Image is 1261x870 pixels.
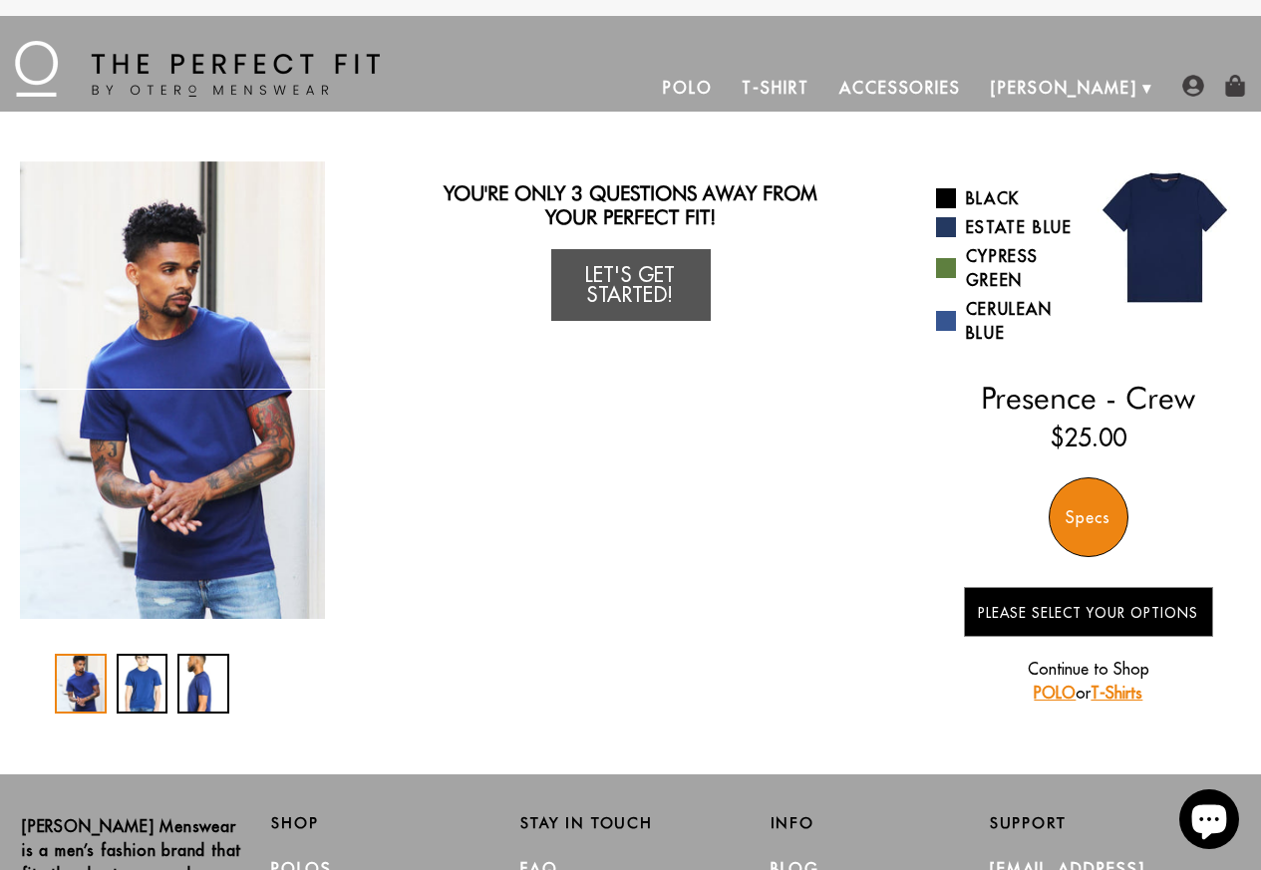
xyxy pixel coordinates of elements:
[325,161,630,619] div: 2 / 3
[936,380,1241,416] h2: Presence - Crew
[520,814,740,832] h2: Stay in Touch
[936,244,1074,292] a: Cypress Green
[976,64,1152,112] a: [PERSON_NAME]
[1051,420,1126,455] ins: $25.00
[1224,75,1246,97] img: shopping-bag-icon.png
[936,186,1074,210] a: Black
[727,64,823,112] a: T-Shirt
[1034,683,1076,703] a: POLO
[15,41,380,97] img: The Perfect Fit - by Otero Menswear - Logo
[1182,75,1204,97] img: user-account-icon.png
[1049,477,1128,557] div: Specs
[20,161,325,619] img: IMG_2428_copy_1024x1024_2x_54a29d56-2a4d-4dd6-a028-5652b32cc0ff_340x.jpg
[177,654,229,714] div: 3 / 3
[20,161,325,619] div: 1 / 3
[824,64,976,112] a: Accessories
[964,657,1213,705] p: Continue to Shop or
[964,587,1213,637] button: Please Select Your Options
[771,814,990,832] h2: Info
[429,181,831,229] h2: You're only 3 questions away from your perfect fit!
[648,64,728,112] a: Polo
[936,297,1074,345] a: Cerulean Blue
[1091,683,1142,703] a: T-Shirts
[1089,161,1241,314] img: 013.jpg
[117,654,168,714] div: 2 / 3
[1173,789,1245,854] inbox-online-store-chat: Shopify online store chat
[55,654,107,714] div: 1 / 3
[325,161,630,619] img: 20002-11_preview_1024x1024_2x_53f01448-7d60-4116-961d-3c57a7ff2e32_340x.jpg
[551,249,711,321] a: Let's Get Started!
[271,814,490,832] h2: Shop
[990,814,1239,832] h2: Support
[978,604,1198,622] span: Please Select Your Options
[936,215,1074,239] a: Estate Blue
